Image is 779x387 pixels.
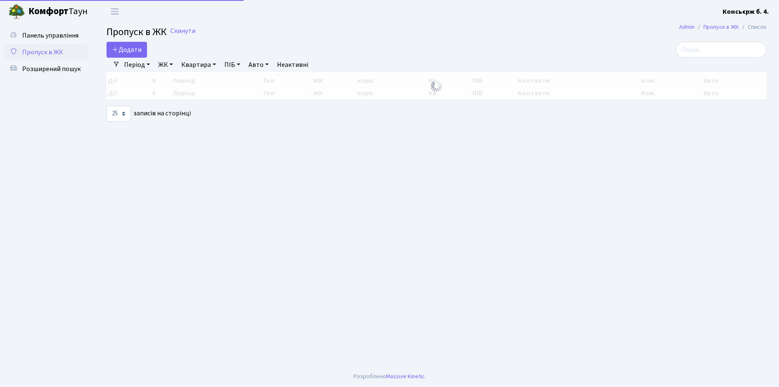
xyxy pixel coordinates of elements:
[430,79,443,93] img: Обробка...
[723,7,769,17] a: Консьєрж б. 4.
[8,3,25,20] img: logo.png
[739,23,766,32] li: Список
[4,27,88,44] a: Панель управління
[22,64,81,74] span: Розширений пошук
[353,372,426,381] div: Розроблено .
[667,18,779,36] nav: breadcrumb
[22,31,79,40] span: Панель управління
[4,44,88,61] a: Пропуск в ЖК
[22,48,63,57] span: Пропуск в ЖК
[703,23,739,31] a: Пропуск в ЖК
[4,61,88,77] a: Розширений пошук
[28,5,69,18] b: Комфорт
[274,58,312,72] a: Неактивні
[155,58,176,72] a: ЖК
[386,372,425,381] a: Massive Kinetic
[178,58,219,72] a: Квартира
[723,7,769,16] b: Консьєрж б. 4.
[107,25,167,39] span: Пропуск в ЖК
[107,42,147,58] a: Додати
[676,42,766,58] input: Пошук...
[679,23,695,31] a: Admin
[28,5,88,19] span: Таун
[107,106,131,122] select: записів на сторінці
[104,5,125,18] button: Переключити навігацію
[245,58,272,72] a: Авто
[121,58,153,72] a: Період
[170,27,195,35] a: Скинути
[221,58,244,72] a: ПІБ
[112,45,142,54] span: Додати
[107,106,191,122] label: записів на сторінці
